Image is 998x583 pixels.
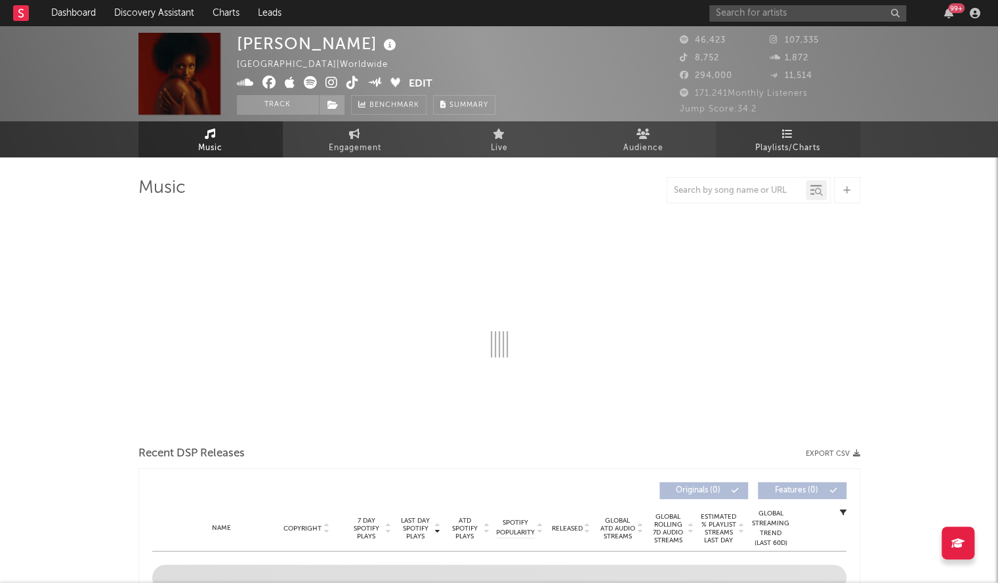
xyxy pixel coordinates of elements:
span: Live [491,140,508,156]
a: Playlists/Charts [716,121,860,157]
span: 294,000 [680,71,732,80]
span: 7 Day Spotify Plays [349,517,384,540]
span: Released [552,525,583,533]
span: Estimated % Playlist Streams Last Day [701,513,737,544]
span: Originals ( 0 ) [668,487,728,494]
span: Global Rolling 7D Audio Streams [650,513,686,544]
a: Engagement [283,121,427,157]
div: [PERSON_NAME] [237,33,400,54]
span: Audience [623,140,663,156]
div: [GEOGRAPHIC_DATA] | Worldwide [237,57,403,73]
span: Features ( 0 ) [766,487,827,494]
span: Music [198,140,222,156]
span: Engagement [329,140,381,156]
span: Global ATD Audio Streams [600,517,636,540]
a: Audience [572,121,716,157]
button: Edit [409,76,432,92]
span: 8,752 [680,54,719,62]
span: Last Day Spotify Plays [398,517,433,540]
div: 99 + [948,3,965,13]
button: Summary [433,95,495,115]
span: Spotify Popularity [496,518,535,538]
span: 1,872 [770,54,808,62]
a: Music [138,121,283,157]
span: Recent DSP Releases [138,446,245,462]
span: ATD Spotify Plays [447,517,482,540]
input: Search by song name or URL [667,186,806,196]
span: Benchmark [369,98,419,113]
span: Jump Score: 34.2 [680,105,757,113]
button: Export CSV [806,450,860,458]
button: 99+ [944,8,953,18]
span: 11,514 [770,71,812,80]
span: 107,335 [770,36,819,45]
div: Global Streaming Trend (Last 60D) [751,509,791,548]
span: 171,241 Monthly Listeners [680,89,808,98]
div: Name [178,523,264,533]
span: Playlists/Charts [755,140,820,156]
a: Benchmark [351,95,426,115]
button: Track [237,95,319,115]
span: Copyright [283,525,322,533]
input: Search for artists [709,5,906,22]
button: Features(0) [758,482,846,499]
a: Live [427,121,572,157]
span: Summary [449,102,488,109]
button: Originals(0) [659,482,748,499]
span: 46,423 [680,36,726,45]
